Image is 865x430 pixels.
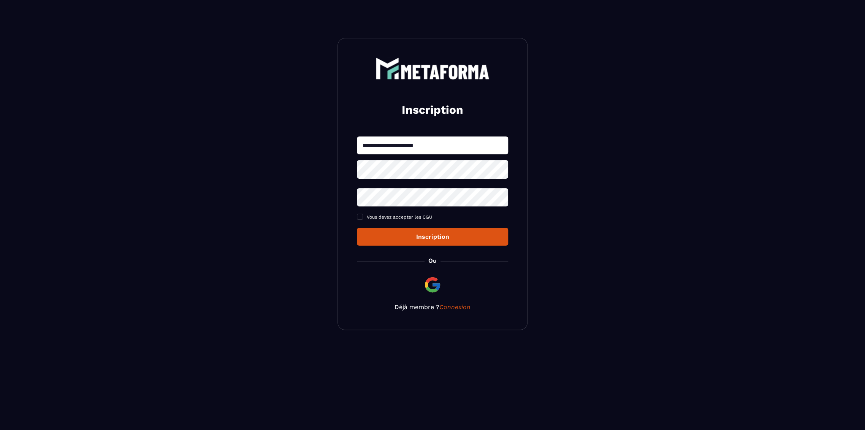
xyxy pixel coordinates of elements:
button: Inscription [357,228,508,246]
div: Inscription [363,233,502,240]
p: Ou [428,257,437,264]
p: Déjà membre ? [357,303,508,311]
h2: Inscription [366,102,499,117]
img: logo [375,57,490,79]
a: Connexion [439,303,471,311]
span: Vous devez accepter les CGU [367,214,432,220]
img: google [423,276,442,294]
a: logo [357,57,508,79]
